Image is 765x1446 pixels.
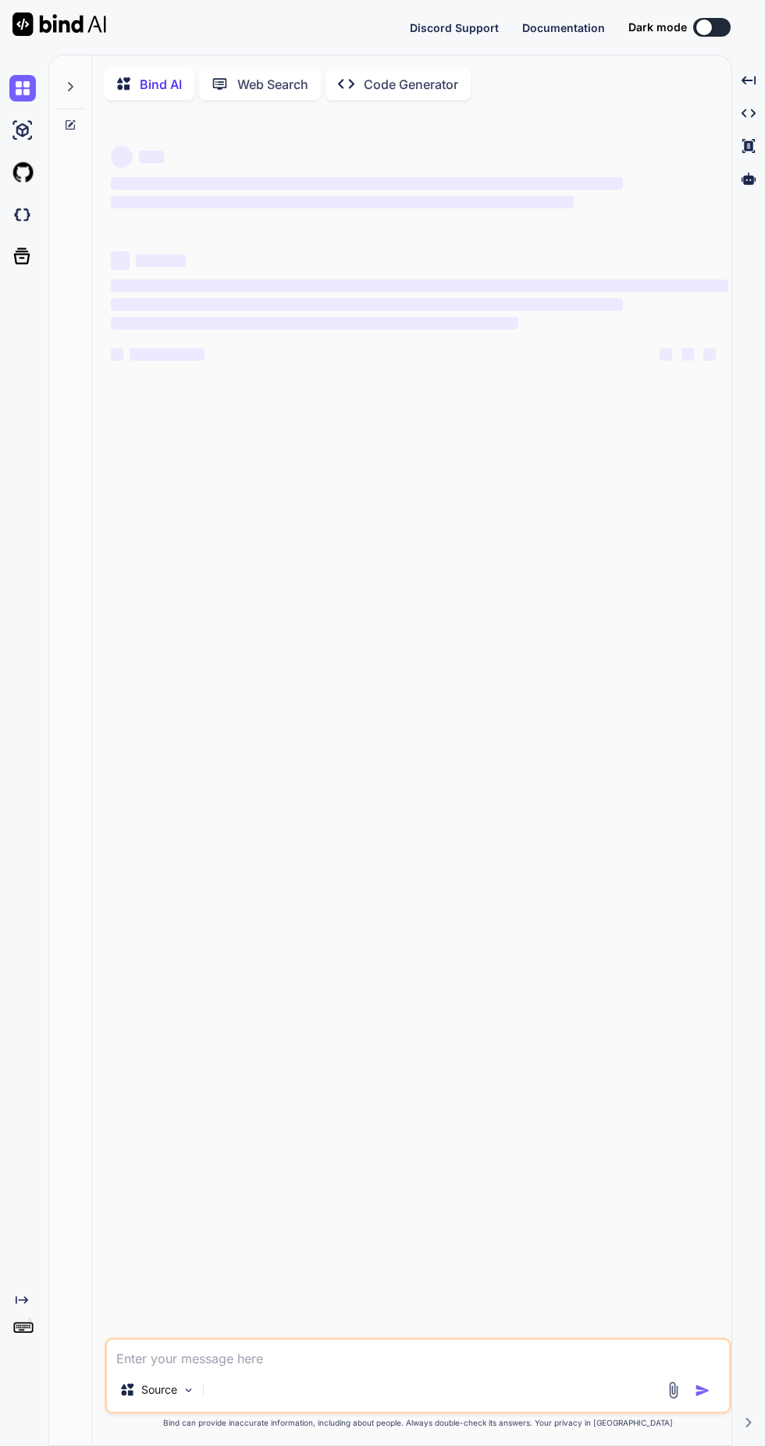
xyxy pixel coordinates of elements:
span: ‌ [130,348,205,361]
span: ‌ [111,298,623,311]
p: Web Search [237,75,308,94]
img: darkCloudIdeIcon [9,201,36,228]
p: Source [141,1382,177,1398]
img: Bind AI [12,12,106,36]
span: ‌ [111,196,574,208]
span: ‌ [111,348,123,361]
span: Dark mode [628,20,687,35]
img: chat [9,75,36,102]
span: ‌ [136,255,186,267]
img: ai-studio [9,117,36,144]
button: Documentation [522,20,605,36]
img: icon [695,1383,710,1398]
span: ‌ [111,280,728,292]
button: Discord Support [410,20,499,36]
span: Discord Support [410,21,499,34]
span: ‌ [111,251,130,270]
p: Code Generator [364,75,458,94]
img: githubLight [9,159,36,186]
span: ‌ [703,348,716,361]
span: ‌ [111,317,518,329]
img: Pick Models [182,1384,195,1397]
span: ‌ [111,177,623,190]
img: attachment [664,1381,682,1399]
span: ‌ [139,151,164,163]
p: Bind can provide inaccurate information, including about people. Always double-check its answers.... [105,1417,731,1429]
p: Bind AI [140,75,182,94]
span: ‌ [111,146,133,168]
span: ‌ [681,348,694,361]
span: Documentation [522,21,605,34]
span: ‌ [660,348,672,361]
